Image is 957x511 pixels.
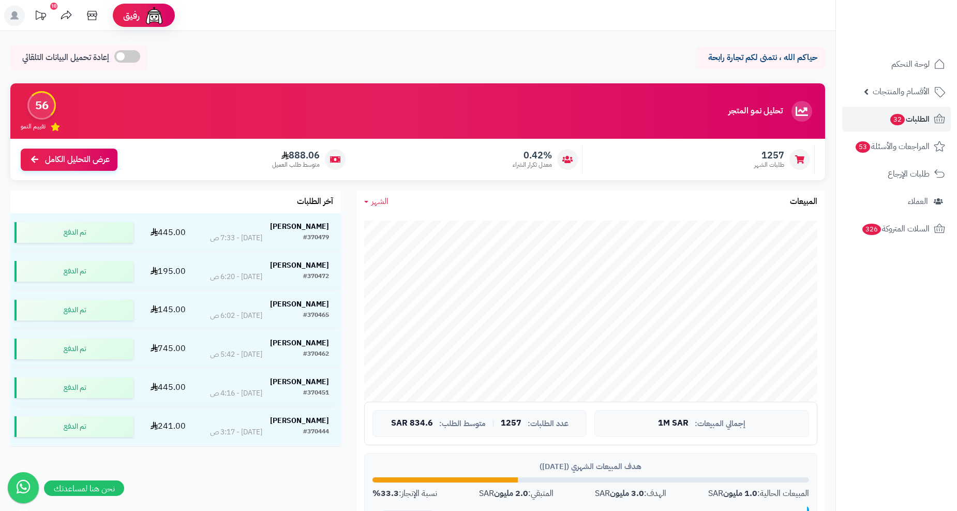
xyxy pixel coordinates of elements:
div: #370479 [303,233,329,243]
span: 1257 [501,419,521,428]
div: [DATE] - 5:42 ص [210,349,262,360]
div: #370462 [303,349,329,360]
div: المتبقي: SAR [479,488,554,500]
span: تقييم النمو [21,122,46,131]
span: عرض التحليل الكامل [45,154,110,166]
td: 195.00 [138,252,198,290]
span: لوحة التحكم [891,57,930,71]
strong: [PERSON_NAME] [270,415,329,426]
span: العملاء [908,194,928,209]
div: هدف المبيعات الشهري ([DATE]) [372,461,809,472]
div: [DATE] - 4:16 ص [210,388,262,399]
strong: [PERSON_NAME] [270,221,329,232]
a: العملاء [842,189,951,214]
strong: [PERSON_NAME] [270,338,329,348]
span: 326 [862,224,881,235]
a: الشهر [364,196,388,208]
div: تم الدفع [14,416,133,437]
strong: 2.0 مليون [494,487,528,500]
div: [DATE] - 7:33 ص [210,233,262,243]
span: الشهر [371,195,388,208]
h3: المبيعات [790,197,817,207]
span: 888.06 [272,150,320,161]
a: عرض التحليل الكامل [21,149,117,171]
span: عدد الطلبات: [528,419,569,428]
span: 32 [890,114,905,125]
div: الهدف: SAR [595,488,666,500]
td: 445.00 [138,369,198,407]
div: تم الدفع [14,222,133,243]
span: 1257 [754,150,784,161]
span: طلبات الإرجاع [888,167,930,181]
div: نسبة الإنجاز: [372,488,437,500]
span: معدل تكرار الشراء [513,160,552,169]
div: #370451 [303,388,329,399]
strong: 3.0 مليون [610,487,644,500]
span: 834.6 SAR [391,419,433,428]
p: حياكم الله ، نتمنى لكم تجارة رابحة [704,52,817,64]
a: المراجعات والأسئلة53 [842,134,951,159]
strong: 1.0 مليون [723,487,757,500]
span: إجمالي المبيعات: [695,419,745,428]
div: تم الدفع [14,300,133,320]
span: الطلبات [889,112,930,126]
a: الطلبات32 [842,107,951,132]
strong: 33.3% [372,487,399,500]
div: #370472 [303,272,329,282]
span: رفيق [123,9,140,22]
div: #370444 [303,427,329,437]
td: 145.00 [138,291,198,329]
div: [DATE] - 3:17 ص [210,427,262,437]
span: السلات المتروكة [861,222,930,236]
span: 1M SAR [658,419,689,428]
div: [DATE] - 6:20 ص [210,272,262,282]
h3: تحليل نمو المتجر [728,107,783,116]
span: المراجعات والأسئلة [855,139,930,154]
span: طلبات الشهر [754,160,784,169]
span: | [492,419,495,427]
div: تم الدفع [14,377,133,398]
span: الأقسام والمنتجات [873,84,930,99]
div: المبيعات الحالية: SAR [708,488,809,500]
h3: آخر الطلبات [297,197,333,207]
td: 241.00 [138,407,198,446]
strong: [PERSON_NAME] [270,260,329,271]
span: إعادة تحميل البيانات التلقائي [22,52,109,64]
div: تم الدفع [14,339,133,359]
div: تم الدفع [14,261,133,282]
div: [DATE] - 6:02 ص [210,311,262,321]
a: السلات المتروكة326 [842,216,951,241]
span: 53 [856,141,870,153]
a: لوحة التحكم [842,52,951,77]
td: 745.00 [138,330,198,368]
strong: [PERSON_NAME] [270,299,329,310]
span: متوسط طلب العميل [272,160,320,169]
span: متوسط الطلب: [439,419,486,428]
span: 0.42% [513,150,552,161]
div: #370465 [303,311,329,321]
div: 10 [50,3,57,10]
a: تحديثات المنصة [27,5,53,28]
img: logo-2.png [887,29,947,51]
img: ai-face.png [144,5,165,26]
td: 445.00 [138,213,198,252]
strong: [PERSON_NAME] [270,376,329,387]
a: طلبات الإرجاع [842,162,951,186]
